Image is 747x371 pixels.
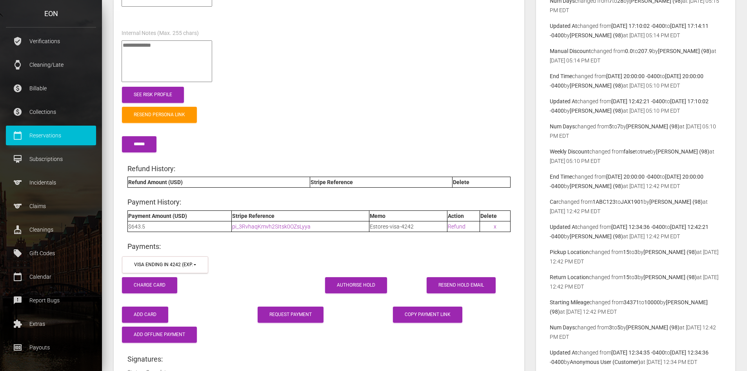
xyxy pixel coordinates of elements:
b: [PERSON_NAME] (98) [658,48,711,54]
b: Updated At [550,98,577,104]
b: 5 [617,324,620,331]
a: x [494,223,496,230]
p: changed from to by at [DATE] 05:14 PM EDT [550,21,722,40]
a: pi_3RvhaqKmvh2SItsk0OZsLyya [232,223,311,230]
th: Memo [369,210,447,221]
p: changed from to by at [DATE] 12:42 PM EDT [550,222,722,241]
p: changed from to by at [DATE] 12:34 PM EDT [550,348,722,367]
b: Starting Mileage [550,299,589,305]
b: [PERSON_NAME] (98) [570,183,623,189]
button: Copy payment link [393,307,462,323]
b: [PERSON_NAME] (98) [570,233,623,239]
p: changed from to by at [DATE] 12:42 PM EDT [550,172,722,191]
b: 207.9 [638,48,652,54]
p: Subscriptions [12,153,90,165]
a: Refund [448,223,465,230]
p: changed from to by at [DATE] 05:10 PM EDT [550,71,722,90]
a: money Payouts [6,338,96,357]
b: JAX1901 [621,199,643,205]
p: changed from to by at [DATE] 05:10 PM EDT [550,147,722,166]
b: [PERSON_NAME] (98) [626,123,680,130]
p: changed from to by at [DATE] 05:14 PM EDT [550,46,722,65]
button: Add Card [122,307,168,323]
b: 5 [609,123,612,130]
b: 10000 [644,299,660,305]
button: Add Offline Payment [122,327,197,343]
p: Cleanings [12,224,90,236]
td: $643.5 [128,221,232,232]
a: Resend Hold Email [427,277,496,293]
b: [PERSON_NAME] (98) [570,108,623,114]
a: local_offer Gift Codes [6,243,96,263]
th: Delete [480,210,510,221]
p: Verifications [12,35,90,47]
p: Report Bugs [12,294,90,306]
p: changed from to by at [DATE] 05:10 PM EDT [550,122,722,141]
p: Claims [12,200,90,212]
a: calendar_today Reservations [6,126,96,145]
a: feedback Report Bugs [6,291,96,310]
p: changed from to by at [DATE] 12:42 PM EDT [550,272,722,291]
a: card_membership Subscriptions [6,149,96,169]
a: Request Payment [258,307,324,323]
p: changed from to by at [DATE] 12:42 PM EDT [550,247,722,266]
button: Authorise Hold [325,277,387,293]
p: changed from to by at [DATE] 12:42 PM EDT [550,323,722,342]
p: Reservations [12,130,90,141]
a: paid Billable [6,79,96,98]
p: Collections [12,106,90,118]
b: Weekly Discount [550,148,589,155]
b: [PERSON_NAME] (98) [656,148,709,155]
b: 7 [617,123,620,130]
button: visa ending in 4242 (exp. 4/2027) [122,256,208,273]
b: [PERSON_NAME] (98) [643,249,697,255]
b: 15 [623,274,629,280]
a: calendar_today Calendar [6,267,96,287]
h4: Payments: [127,241,511,251]
th: Stripe Reference [231,210,369,221]
b: [DATE] 12:34:35 -0400 [611,349,665,356]
b: [DATE] 12:42:21 -0400 [611,98,665,104]
b: [PERSON_NAME] (98) [570,32,623,38]
b: Updated At [550,224,577,230]
button: Charge Card [122,277,177,293]
p: Incidentals [12,177,90,188]
a: Resend Persona Link [122,107,197,123]
th: Delete [453,177,510,188]
b: [DATE] 20:00:00 -0400 [606,174,660,180]
td: Estores-visa-4242 [369,221,447,232]
a: extension Extras [6,314,96,334]
h4: Signatures: [127,354,511,364]
b: 3 [634,274,638,280]
a: sports Incidentals [6,173,96,192]
b: Manual Discount [550,48,591,54]
b: Num Days [550,123,575,130]
h4: Payment History: [127,197,511,207]
b: [PERSON_NAME] (98) [626,324,680,331]
b: Pickup Location [550,249,589,255]
a: verified_user Verifications [6,31,96,51]
a: sports Claims [6,196,96,216]
p: Gift Codes [12,247,90,259]
b: [DATE] 17:10:02 -0400 [611,23,665,29]
p: changed from to by at [DATE] 12:42 PM EDT [550,197,722,216]
b: 34371 [623,299,639,305]
b: Return Location [550,274,589,280]
b: [PERSON_NAME] (98) [570,82,623,89]
b: End Time [550,73,572,79]
p: changed from to by at [DATE] 12:42 PM EDT [550,298,722,316]
p: Billable [12,82,90,94]
b: [PERSON_NAME] (98) [643,274,697,280]
a: paid Collections [6,102,96,122]
b: [DATE] 20:00:00 -0400 [606,73,660,79]
p: Extras [12,318,90,330]
b: End Time [550,174,572,180]
b: 0.0 [625,48,633,54]
p: Payouts [12,342,90,353]
b: [DATE] 12:34:36 -0400 [611,224,665,230]
p: changed from to by at [DATE] 05:10 PM EDT [550,97,722,115]
div: visa ending in 4242 (exp. 4/2027) [134,261,193,268]
b: Updated At [550,349,577,356]
a: cleaning_services Cleanings [6,220,96,239]
th: Refund Amount (USD) [128,177,310,188]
